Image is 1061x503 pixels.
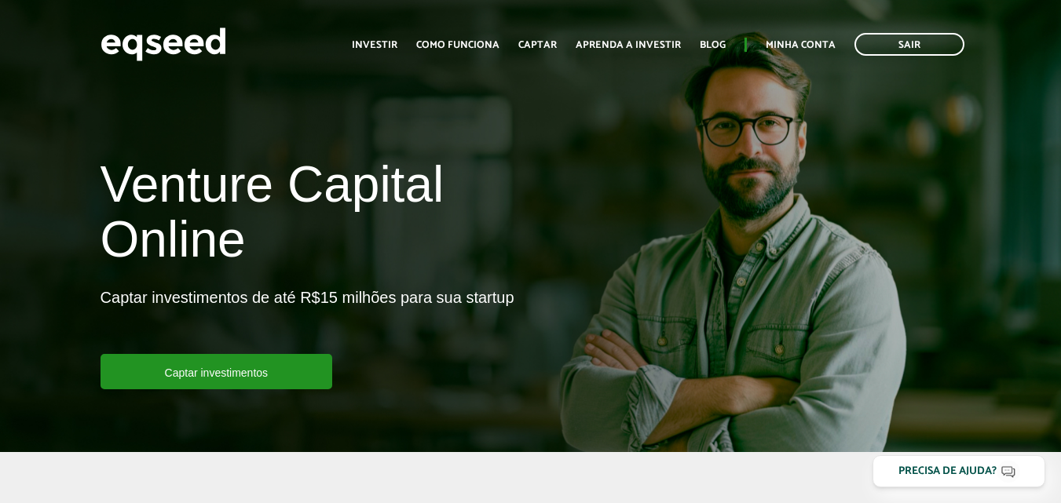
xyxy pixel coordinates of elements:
h1: Venture Capital Online [101,157,519,275]
p: Captar investimentos de até R$15 milhões para sua startup [101,288,514,354]
a: Como funciona [416,40,499,50]
a: Sair [854,33,964,56]
a: Captar [518,40,557,50]
a: Captar investimentos [101,354,333,389]
img: EqSeed [101,24,226,65]
a: Investir [352,40,397,50]
a: Blog [700,40,726,50]
a: Aprenda a investir [576,40,681,50]
a: Minha conta [766,40,836,50]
